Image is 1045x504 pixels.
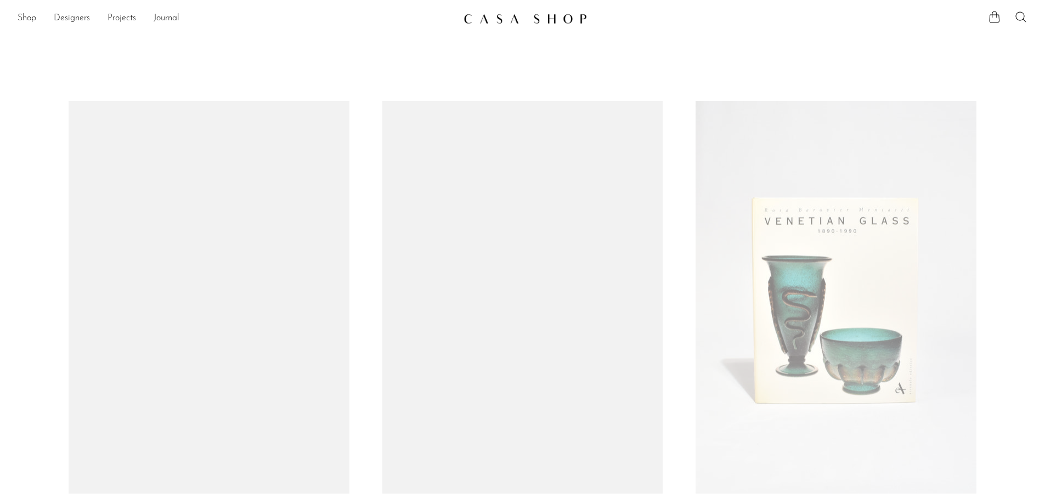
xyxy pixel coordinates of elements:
[54,12,90,26] a: Designers
[18,12,36,26] a: Shop
[154,12,179,26] a: Journal
[108,12,136,26] a: Projects
[18,9,455,28] nav: Desktop navigation
[18,9,455,28] ul: NEW HEADER MENU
